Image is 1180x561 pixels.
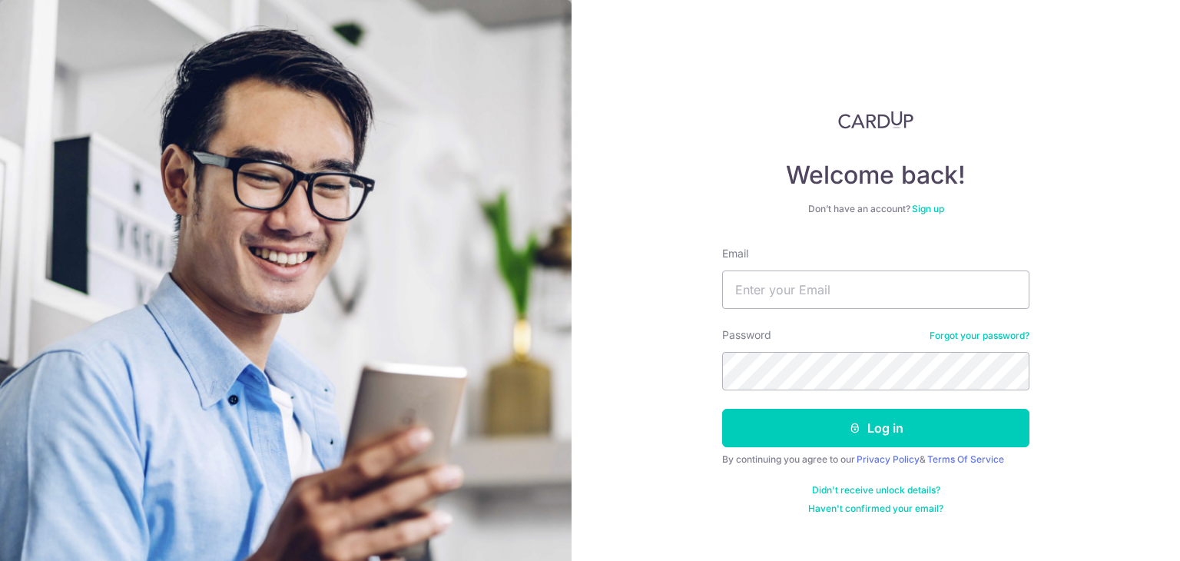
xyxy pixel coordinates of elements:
[722,160,1029,191] h4: Welcome back!
[722,203,1029,215] div: Don’t have an account?
[927,453,1004,465] a: Terms Of Service
[722,327,771,343] label: Password
[838,111,913,129] img: CardUp Logo
[722,409,1029,447] button: Log in
[722,246,748,261] label: Email
[722,453,1029,466] div: By continuing you agree to our &
[722,271,1029,309] input: Enter your Email
[930,330,1029,342] a: Forgot your password?
[812,484,940,496] a: Didn't receive unlock details?
[912,203,944,214] a: Sign up
[857,453,920,465] a: Privacy Policy
[808,503,943,515] a: Haven't confirmed your email?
